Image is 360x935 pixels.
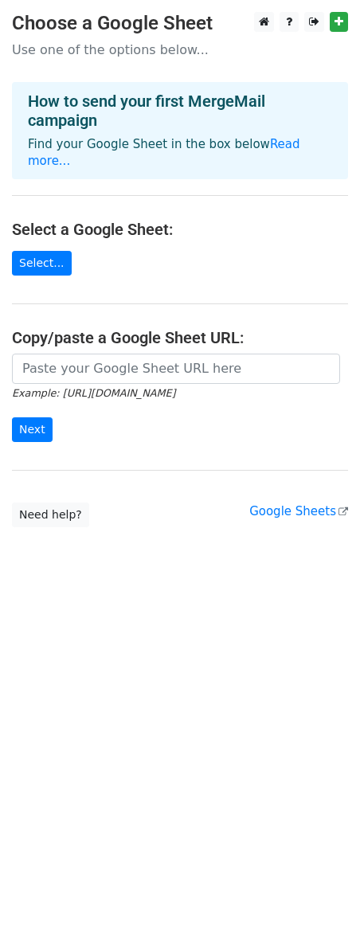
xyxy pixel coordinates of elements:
h4: Select a Google Sheet: [12,220,348,239]
p: Find your Google Sheet in the box below [28,136,332,170]
h3: Choose a Google Sheet [12,12,348,35]
a: Google Sheets [249,504,348,518]
a: Select... [12,251,72,276]
a: Read more... [28,137,300,168]
small: Example: [URL][DOMAIN_NAME] [12,387,175,399]
h4: Copy/paste a Google Sheet URL: [12,328,348,347]
input: Paste your Google Sheet URL here [12,354,340,384]
h4: How to send your first MergeMail campaign [28,92,332,130]
input: Next [12,417,53,442]
a: Need help? [12,503,89,527]
p: Use one of the options below... [12,41,348,58]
